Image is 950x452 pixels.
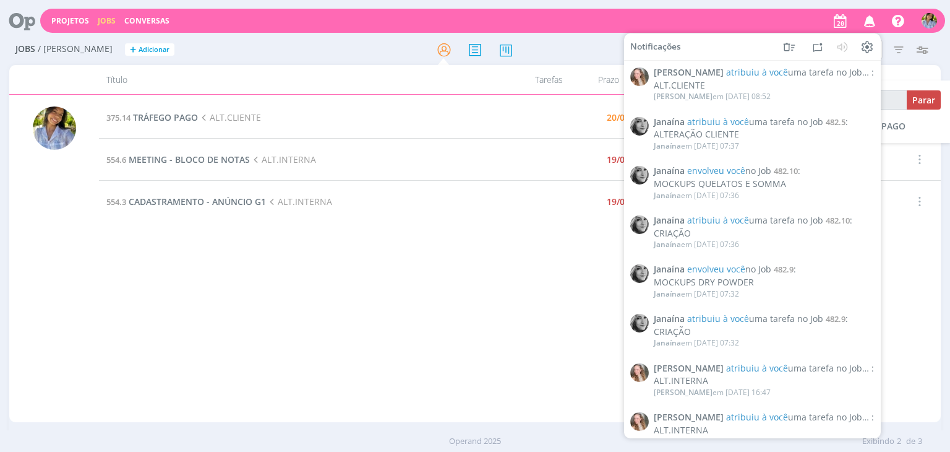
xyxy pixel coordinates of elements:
span: : [654,412,874,423]
span: 554.3 [106,196,126,207]
img: J [630,314,649,332]
a: Jobs [98,15,116,26]
span: Notificações [630,41,681,52]
span: Adicionar [139,46,169,54]
div: CRIAÇÃO [654,327,874,337]
span: no Job [687,165,771,176]
div: CRIAÇÃO [654,228,874,238]
span: 482.5 [826,116,845,127]
span: / [PERSON_NAME] [38,44,113,54]
img: G [630,363,649,381]
img: G [630,67,649,86]
div: MOCKUPS DRY POWDER [654,277,874,288]
span: 482.9 [826,313,845,324]
span: uma tarefa no Job [687,313,823,324]
span: Janaína [654,314,685,324]
span: uma tarefa no Job [726,66,862,78]
span: Exibindo [862,435,894,448]
span: Jobs [15,44,35,54]
div: 20/08 [607,113,630,122]
span: [PERSON_NAME] [654,387,712,398]
span: Janaína [654,141,681,151]
a: 554.3CADASTRAMENTO - ANÚNCIO G1 [106,196,266,207]
span: MEETING - BLOCO DE NOTAS [129,154,250,165]
img: J [630,116,649,135]
div: em [DATE] 07:36 [654,191,739,199]
img: J [630,166,649,185]
span: Janaína [654,166,685,176]
span: [PERSON_NAME] [654,91,712,102]
button: Parar [907,90,941,110]
span: Parar [912,94,935,106]
div: MOCKUPS QUELATOS E SOMMA [654,179,874,189]
span: atribuiu à você [726,362,788,373]
a: Projetos [51,15,89,26]
span: : [654,166,874,176]
span: ALT.INTERNA [266,196,332,207]
span: Janaína [654,337,681,348]
img: J [630,264,649,283]
div: ALT.INTERNA [654,425,874,436]
span: : [654,363,874,373]
button: A [921,10,938,32]
span: TRÁFEGO PAGO [133,111,198,123]
div: ALT.CLIENTE [654,80,874,91]
span: [PERSON_NAME] [654,412,724,423]
button: Jobs [94,16,119,26]
div: 19/08 [607,198,630,206]
span: : [654,67,874,78]
div: em [DATE] 08:52 [654,92,771,101]
span: Janaína [654,239,681,250]
a: 554.6MEETING - BLOCO DE NOTAS [106,154,250,165]
span: 482.9 [774,264,794,275]
div: Prazo [570,65,647,94]
div: em [DATE] 16:47 [654,437,771,446]
a: Conversas [124,15,169,26]
div: em [DATE] 07:32 [654,339,739,347]
span: atribuiu à você [726,66,788,78]
div: em [DATE] 07:37 [654,142,739,150]
span: ALT.CLIENTE [198,111,260,123]
span: Janaína [654,264,685,275]
span: : [654,314,874,324]
span: no Job [687,263,771,275]
div: ALTERAÇÃO CLIENTE [654,129,874,140]
img: J [630,215,649,234]
span: [PERSON_NAME] [654,436,712,446]
span: Janaína [654,189,681,200]
button: +Adicionar [125,43,174,56]
span: [PERSON_NAME] [654,363,724,373]
span: 375.14 [106,112,131,123]
div: em [DATE] 07:36 [654,240,739,249]
div: Título [99,65,495,94]
div: em [DATE] 16:47 [654,388,771,397]
span: de [906,435,915,448]
div: ALT.INTERNA [654,376,874,386]
img: A [922,13,937,28]
span: CADASTRAMENTO - ANÚNCIO G1 [129,196,266,207]
span: uma tarefa no Job [726,411,862,423]
span: uma tarefa no Job [687,115,823,127]
span: : [654,264,874,275]
span: envolveu você [687,263,745,275]
span: ALT.INTERNA [250,154,315,165]
span: atribuiu à você [687,313,749,324]
span: Janaína [654,215,685,226]
span: atribuiu à você [687,115,749,127]
span: 482.10 [826,215,850,226]
div: 19/08 [607,155,630,164]
span: Janaína [654,289,681,299]
div: em [DATE] 07:32 [654,290,739,298]
span: : [654,215,874,226]
span: [PERSON_NAME] [654,67,724,78]
span: 2 [897,435,901,448]
div: Tarefas [496,65,570,94]
span: Janaína [654,116,685,127]
img: A [33,106,76,150]
span: atribuiu à você [726,411,788,423]
button: Projetos [48,16,93,26]
span: : [654,116,874,127]
span: uma tarefa no Job [726,362,862,373]
span: 554.6 [106,154,126,165]
a: 375.14TRÁFEGO PAGO [106,111,198,123]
